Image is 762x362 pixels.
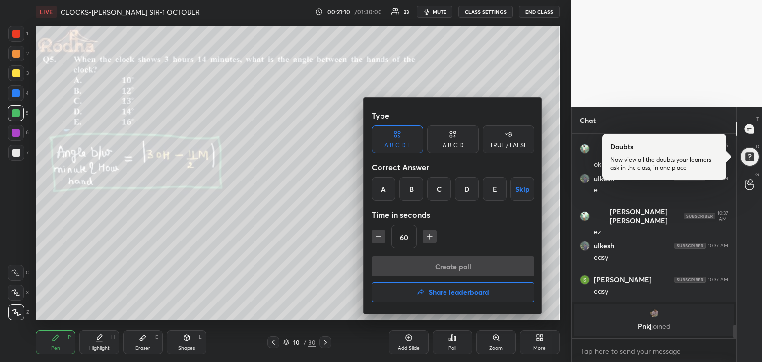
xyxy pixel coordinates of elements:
[372,157,534,177] div: Correct Answer
[372,177,395,201] div: A
[429,289,489,296] h4: Share leaderboard
[372,106,534,125] div: Type
[384,142,411,148] div: A B C D E
[443,142,464,148] div: A B C D
[372,282,534,302] button: Share leaderboard
[399,177,423,201] div: B
[372,205,534,225] div: Time in seconds
[427,177,451,201] div: C
[510,177,534,201] button: Skip
[455,177,479,201] div: D
[483,177,507,201] div: E
[490,142,527,148] div: TRUE / FALSE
